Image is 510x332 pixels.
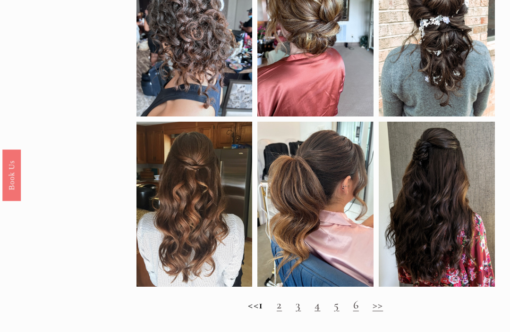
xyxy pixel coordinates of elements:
strong: 1 [259,298,263,312]
a: 5 [334,298,339,312]
a: >> [373,298,383,312]
a: Book Us [2,149,21,201]
a: 3 [296,298,301,312]
a: 2 [277,298,282,312]
h2: << [136,298,495,312]
a: 6 [353,298,359,312]
a: 4 [314,298,320,312]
